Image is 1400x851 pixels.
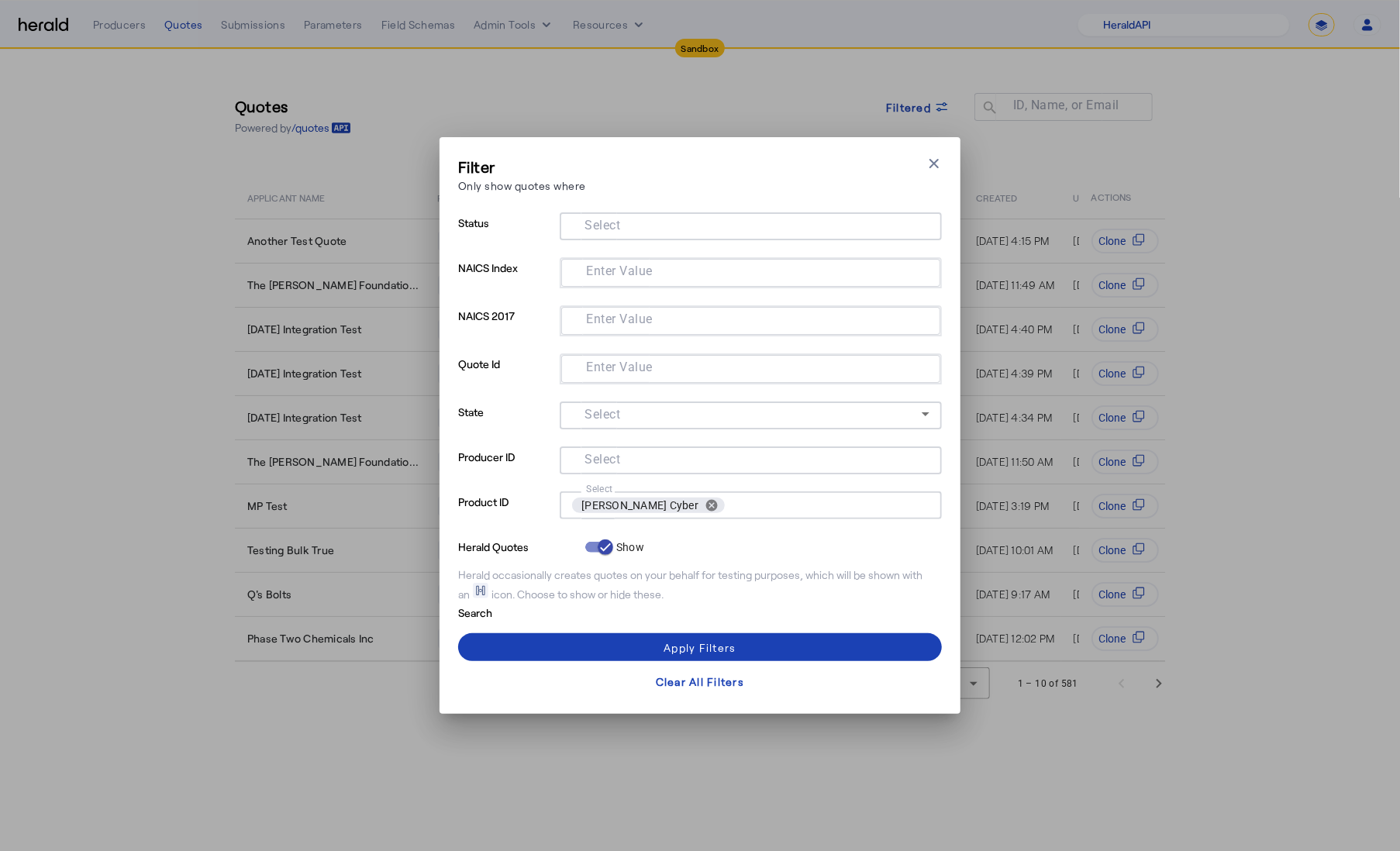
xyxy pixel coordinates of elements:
p: Producer ID [458,446,553,491]
div: Apply Filters [664,639,736,656]
mat-label: Select [586,484,613,494]
mat-chip-grid: Selection [572,494,929,516]
label: Show [613,539,644,555]
p: NAICS Index [458,257,553,305]
p: NAICS 2017 [458,305,553,353]
button: remove Beazley Cyber [698,498,725,512]
p: Quote Id [458,353,553,401]
p: Product ID [458,491,553,536]
button: Apply Filters [458,633,942,661]
span: [PERSON_NAME] Cyber [581,498,698,513]
mat-chip-grid: Selection [572,450,929,468]
mat-chip-grid: Selection [574,310,928,329]
p: Status [458,212,553,257]
mat-label: Select [584,453,620,467]
mat-chip-grid: Selection [574,262,928,281]
button: Clear All Filters [458,667,942,695]
mat-label: Enter Value [586,360,653,375]
mat-chip-grid: Selection [572,215,929,234]
div: Herald occasionally creates quotes on your behalf for testing purposes, which will be shown with ... [458,567,942,602]
p: Only show quotes where [458,177,586,194]
h3: Filter [458,156,586,177]
mat-label: Enter Value [586,264,653,279]
mat-label: Select [584,219,620,233]
mat-chip-grid: Selection [574,358,928,377]
mat-label: Select [584,408,620,422]
p: Search [458,602,579,621]
mat-label: Enter Value [586,312,653,327]
div: Clear All Filters [656,674,744,690]
p: Herald Quotes [458,536,579,555]
p: State [458,401,553,446]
